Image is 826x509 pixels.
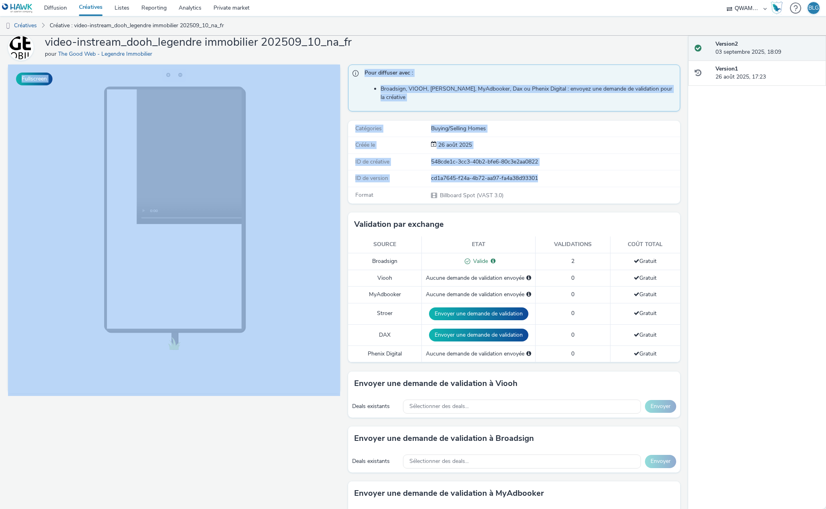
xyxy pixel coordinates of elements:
strong: Version 2 [715,40,738,48]
div: Aucune demande de validation envoyée [426,291,531,299]
img: Hawk Academy [771,2,783,14]
a: Hawk Academy [771,2,786,14]
button: Fullscreen [16,73,52,85]
span: 2 [571,257,574,265]
h3: Validation par exchange [354,218,444,230]
a: Créative : video-instream_dooh_legendre immobilier 202509_10_na_fr [46,16,228,35]
div: cd1a7645-f24a-4b72-aa97-fa4a38d93301 [431,174,679,182]
a: The Good Web - Legendre Immobilier [8,44,37,51]
img: dooh [4,22,12,30]
div: 26 août 2025, 17:23 [715,65,820,81]
span: Gratuit [634,274,657,282]
div: 548cde1c-3cc3-40b2-bfe6-80c3e2aa0822 [431,158,679,166]
span: Gratuit [634,291,657,298]
span: 26 août 2025 [437,141,472,149]
h3: Envoyer une demande de validation à Viooh [354,378,518,390]
span: Gratuit [634,350,657,358]
div: Aucune demande de validation envoyée [426,274,531,282]
button: Envoyer une demande de validation [429,329,528,341]
span: Gratuit [634,257,657,265]
h3: Envoyer une demande de validation à MyAdbooker [354,487,544,499]
span: Sélectionner des deals... [409,403,469,410]
span: Valide [470,257,488,265]
span: 0 [571,350,574,358]
strong: Version 1 [715,65,738,73]
td: DAX [348,324,421,345]
td: Stroer [348,303,421,324]
div: Buying/Selling Homes [431,125,679,133]
th: Coût total [610,236,680,253]
div: Aucune demande de validation envoyée [426,350,531,358]
button: Envoyer une demande de validation [429,307,528,320]
a: The Good Web - Legendre Immobilier [58,50,155,58]
span: ID de créative [355,158,389,166]
button: Envoyer [645,455,676,468]
span: 0 [571,309,574,317]
td: MyAdbooker [348,287,421,303]
span: Pour diffuser avec : [365,69,672,79]
th: Source [348,236,421,253]
span: pour [45,50,58,58]
span: Billboard Spot (VAST 3.0) [439,192,504,199]
div: Deals existants [352,457,399,465]
span: Sélectionner des deals... [409,458,469,465]
td: Viooh [348,270,421,286]
div: Sélectionnez un deal ci-dessous et cliquez sur Envoyer pour envoyer une demande de validation à V... [526,274,531,282]
span: 0 [571,331,574,339]
span: Gratuit [634,309,657,317]
span: 0 [571,291,574,298]
td: Broadsign [348,253,421,270]
span: Catégories [355,125,382,132]
span: Format [355,191,373,199]
img: The Good Web - Legendre Immobilier [9,36,32,59]
li: Broadsign, VIOOH, [PERSON_NAME], MyAdbooker, Dax ou Phenix Digital : envoyez une demande de valid... [381,85,676,101]
div: 03 septembre 2025, 18:09 [715,40,820,57]
span: 0 [571,274,574,282]
span: Créée le [355,141,375,149]
h1: video-instream_dooh_legendre immobilier 202509_10_na_fr [45,35,352,50]
span: ID de version [355,174,388,182]
div: Sélectionnez un deal ci-dessous et cliquez sur Envoyer pour envoyer une demande de validation à P... [526,350,531,358]
div: Création 26 août 2025, 17:23 [437,141,472,149]
span: Gratuit [634,331,657,339]
td: Phenix Digital [348,345,421,362]
h3: Envoyer une demande de validation à Broadsign [354,432,534,444]
div: BLG [808,2,819,14]
img: undefined Logo [2,3,33,13]
th: Etat [422,236,536,253]
div: Sélectionnez un deal ci-dessous et cliquez sur Envoyer pour envoyer une demande de validation à M... [526,291,531,299]
th: Validations [536,236,610,253]
button: Envoyer [645,400,676,413]
div: Deals existants [352,402,399,410]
